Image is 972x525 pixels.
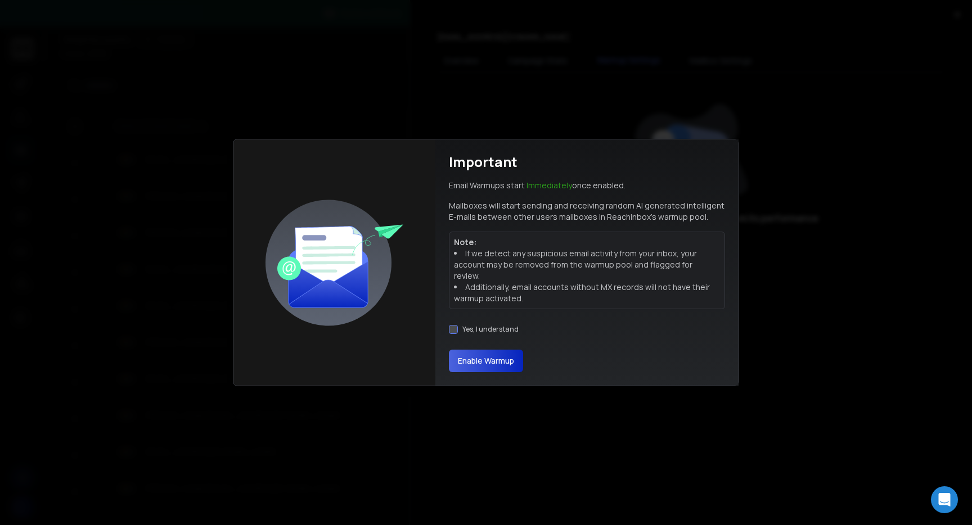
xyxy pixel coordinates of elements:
p: Note: [454,237,720,248]
p: Mailboxes will start sending and receiving random AI generated intelligent E-mails between other ... [449,200,725,223]
p: Email Warmups start once enabled. [449,180,625,191]
label: Yes, I understand [462,325,519,334]
li: Additionally, email accounts without MX records will not have their warmup activated. [454,282,720,304]
li: If we detect any suspicious email activity from your inbox, your account may be removed from the ... [454,248,720,282]
div: Open Intercom Messenger [931,486,958,513]
h1: Important [449,153,517,171]
button: Enable Warmup [449,350,523,372]
span: Immediately [526,180,572,191]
